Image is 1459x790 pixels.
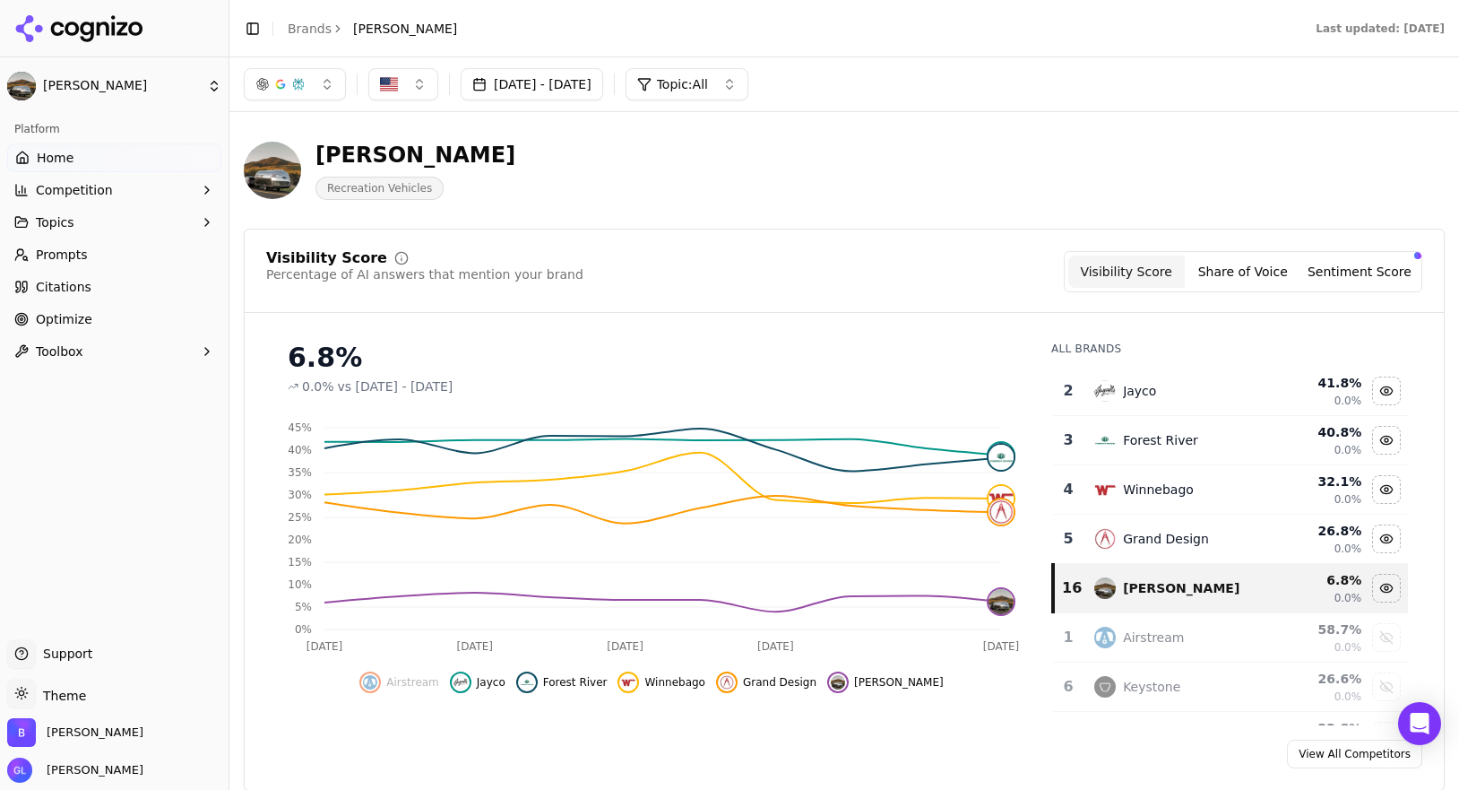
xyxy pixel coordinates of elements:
button: Show airstream data [1372,623,1401,652]
span: 0.0% [1334,394,1362,408]
img: forest river [988,445,1014,470]
div: All Brands [1051,342,1408,356]
span: Optimize [36,310,92,328]
a: View All Competitors [1287,740,1422,768]
span: [PERSON_NAME] [39,762,143,778]
img: bowlus [831,675,845,690]
tspan: 15% [288,556,312,569]
button: [DATE] - [DATE] [461,68,603,100]
div: 16 [1062,577,1076,599]
div: Platform [7,115,221,143]
span: 0.0% [1334,591,1362,605]
div: 4 [1060,479,1076,500]
tr: 22.8%Show lance data [1053,712,1408,761]
span: 0.0% [1334,492,1362,507]
div: 2 [1060,380,1076,402]
button: Hide bowlus data [827,672,944,693]
div: 5 [1060,528,1076,550]
div: [PERSON_NAME] [1123,579,1239,597]
img: grand design [988,499,1014,525]
span: [PERSON_NAME] [353,20,457,38]
button: Show airstream data [359,672,439,693]
span: Recreation Vehicles [315,177,444,200]
tr: 2jaycoJayco41.8%0.0%Hide jayco data [1053,367,1408,416]
img: Geneva Long [7,758,32,783]
tspan: 40% [288,444,312,456]
span: Grand Design [743,675,816,690]
span: Airstream [386,675,439,690]
div: Percentage of AI answers that mention your brand [266,265,583,283]
a: Prompts [7,240,221,269]
img: bowlus [988,589,1014,614]
div: 58.7 % [1271,621,1361,638]
span: Winnebago [644,675,704,690]
a: Citations [7,273,221,301]
button: Visibility Score [1068,256,1185,288]
nav: breadcrumb [288,20,457,38]
div: Keystone [1123,678,1180,696]
img: keystone [1094,676,1116,698]
button: Hide winnebago data [1372,475,1401,504]
button: Competition [7,176,221,204]
tspan: 5% [295,601,312,613]
img: jayco [453,675,468,690]
div: 6.8 % [1271,571,1361,589]
div: [PERSON_NAME] [315,141,515,169]
span: Forest River [543,675,608,690]
div: Grand Design [1123,530,1209,548]
div: 32.1 % [1271,473,1361,490]
span: Bowlus [47,725,143,741]
img: grand design [1094,528,1116,550]
a: Home [7,143,221,172]
div: Forest River [1123,431,1198,449]
button: Sentiment Score [1301,256,1418,288]
img: forest river [1094,430,1116,451]
span: Jayco [477,675,505,690]
img: airstream [1094,627,1116,648]
tspan: [DATE] [306,640,343,653]
tspan: [DATE] [757,640,794,653]
div: Winnebago [1123,481,1194,499]
tspan: 25% [288,511,312,524]
img: winnebago [621,675,635,690]
div: 3 [1060,430,1076,451]
button: Toolbox [7,337,221,366]
tr: 5grand designGrand Design26.8%0.0%Hide grand design data [1053,515,1408,564]
div: 6.8% [288,342,1015,374]
button: Hide forest river data [1372,426,1401,455]
button: Hide winnebago data [617,672,704,693]
div: 40.8 % [1271,423,1361,441]
span: 0.0% [1334,542,1362,556]
div: Open Intercom Messenger [1398,702,1441,745]
button: Hide forest river data [516,672,608,693]
span: [PERSON_NAME] [43,78,200,94]
img: winnebago [1094,479,1116,500]
img: bowlus [1094,577,1116,599]
div: 41.8 % [1271,374,1361,392]
tr: 16bowlus[PERSON_NAME]6.8%0.0%Hide bowlus data [1053,564,1408,613]
button: Show keystone data [1372,673,1401,701]
img: winnebago [988,486,1014,511]
tspan: [DATE] [607,640,643,653]
img: grand design [720,675,734,690]
a: Brands [288,22,332,36]
button: Hide bowlus data [1372,574,1401,603]
span: vs [DATE] - [DATE] [338,378,453,395]
button: Open user button [7,758,143,783]
img: Bowlus [7,718,36,747]
button: Hide grand design data [716,672,816,693]
span: Competition [36,181,113,199]
button: Show lance data [1372,722,1401,751]
span: 0.0% [302,378,334,395]
span: Toolbox [36,343,83,360]
tspan: [DATE] [456,640,493,653]
tr: 4winnebagoWinnebago32.1%0.0%Hide winnebago data [1053,465,1408,515]
img: US [380,75,398,93]
div: 1 [1060,627,1076,648]
span: Topic: All [657,75,708,93]
button: Hide grand design data [1372,525,1401,553]
span: 0.0% [1334,443,1362,457]
span: [PERSON_NAME] [854,675,944,690]
img: jayco [1094,380,1116,402]
tspan: [DATE] [983,640,1020,653]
